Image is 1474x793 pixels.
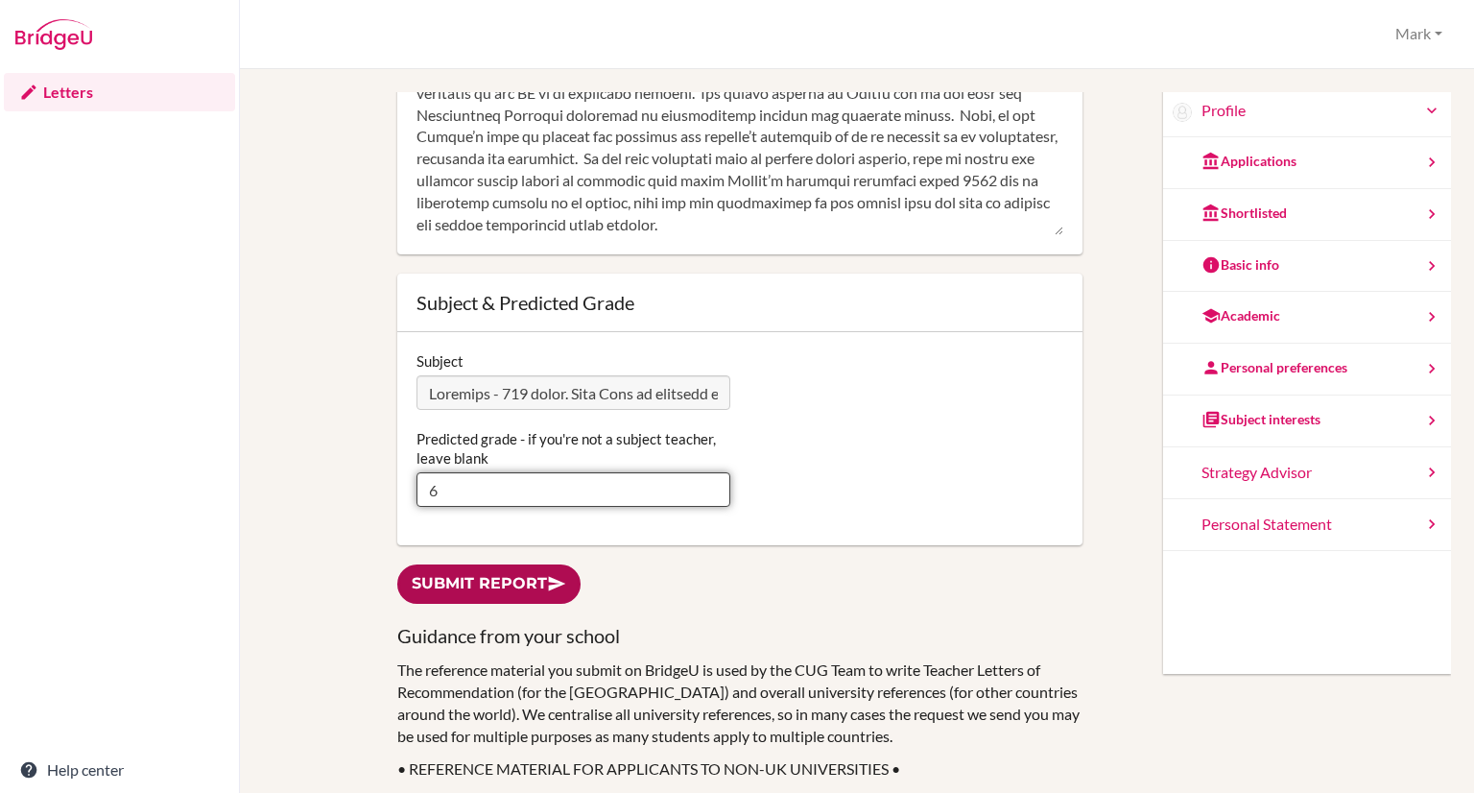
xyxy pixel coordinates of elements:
a: Shortlisted [1163,189,1451,241]
div: Personal preferences [1201,358,1347,377]
div: Applications [1201,152,1296,171]
p: • REFERENCE MATERIAL FOR APPLICANTS TO NON-UK UNIVERSITIES • [397,758,1082,781]
label: Subject [416,351,464,371]
a: Basic info [1163,241,1451,293]
a: Personal preferences [1163,344,1451,396]
a: Applications [1163,137,1451,189]
button: Mark [1387,16,1451,52]
a: Academic [1163,292,1451,344]
a: Subject interests [1163,396,1451,447]
img: Cong Danh Pham [1173,103,1192,122]
h3: Guidance from your school [397,623,1082,649]
label: Predicted grade - if you're not a subject teacher, leave blank [416,429,730,468]
div: Shortlisted [1201,204,1287,223]
div: Academic [1201,306,1280,325]
div: Subject & Predicted Grade [416,293,1063,312]
a: Help center [4,751,235,789]
a: Letters [4,73,235,111]
p: The reference material you submit on BridgeU is used by the CUG Team to write Teacher Letters of ... [397,660,1082,747]
a: Submit report [397,565,581,604]
div: Basic info [1201,255,1279,275]
div: Subject interests [1201,410,1320,429]
a: Profile [1201,100,1441,122]
a: Strategy Advisor [1163,447,1451,499]
img: Bridge-U [15,19,92,50]
a: Personal Statement [1163,499,1451,551]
